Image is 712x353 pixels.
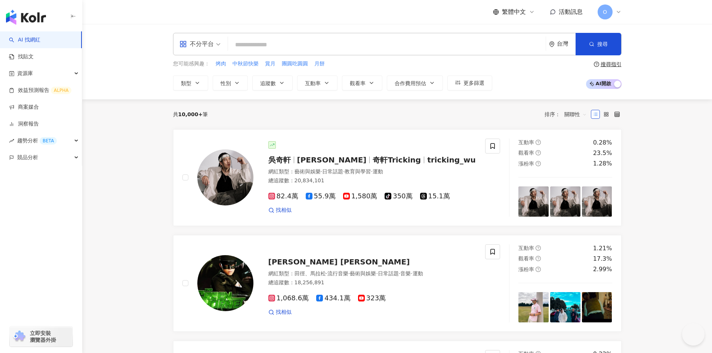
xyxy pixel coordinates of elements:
[373,168,383,174] span: 運動
[518,292,549,322] img: post-image
[295,168,321,174] span: 藝術與娛樂
[376,270,377,276] span: ·
[221,80,231,86] span: 性別
[420,192,450,200] span: 15.1萬
[342,75,382,90] button: 觀看率
[213,75,248,90] button: 性別
[594,62,599,67] span: question-circle
[276,309,292,316] span: 找相似
[268,207,292,214] a: 找相似
[282,60,308,68] span: 團圓吃圓圓
[518,150,534,156] span: 觀看率
[550,186,580,217] img: post-image
[601,61,622,67] div: 搜尋指引
[268,192,298,200] span: 82.4萬
[9,103,39,111] a: 商案媒合
[197,149,253,205] img: KOL Avatar
[297,75,337,90] button: 互動率
[413,270,423,276] span: 運動
[268,309,292,316] a: 找相似
[327,270,348,276] span: 流行音樂
[265,60,276,68] button: 賞月
[9,138,14,143] span: rise
[17,65,33,82] span: 資源庫
[268,279,477,287] div: 總追蹤數 ： 18,256,891
[593,255,612,263] div: 17.3%
[316,294,351,302] span: 434.1萬
[350,270,376,276] span: 藝術與娛樂
[371,168,372,174] span: ·
[518,161,534,167] span: 漲粉率
[173,75,208,90] button: 類型
[40,137,57,145] div: BETA
[197,255,253,311] img: KOL Avatar
[173,60,210,68] span: 您可能感興趣：
[582,186,612,217] img: post-image
[536,256,541,261] span: question-circle
[321,168,322,174] span: ·
[550,292,580,322] img: post-image
[536,140,541,145] span: question-circle
[536,150,541,155] span: question-circle
[427,155,476,164] span: tricking_wu
[306,192,336,200] span: 55.9萬
[387,75,443,90] button: 合作費用預估
[232,60,259,68] button: 中秋節快樂
[9,36,40,44] a: searchAI 找網紅
[447,75,492,90] button: 更多篩選
[682,323,705,346] iframe: Help Scout Beacon - Open
[295,270,326,276] span: 田徑、馬拉松
[9,87,71,94] a: 效益預測報告ALPHA
[576,33,621,55] button: 搜尋
[518,256,534,261] span: 觀看率
[343,168,345,174] span: ·
[593,160,612,168] div: 1.28%
[518,139,534,145] span: 互動率
[593,149,612,157] div: 23.5%
[268,270,477,278] div: 網紅類型 ：
[268,168,477,176] div: 網紅類型 ：
[181,80,191,86] span: 類型
[9,53,34,61] a: 找貼文
[268,294,309,302] span: 1,068.6萬
[395,80,426,86] span: 合作費用預估
[373,155,421,164] span: 奇軒Tricking
[411,270,412,276] span: ·
[314,60,325,68] button: 月餅
[343,192,377,200] span: 1,580萬
[603,8,607,16] span: O
[178,111,203,117] span: 10,000+
[305,80,321,86] span: 互動率
[252,75,293,90] button: 追蹤數
[593,244,612,253] div: 1.21%
[17,149,38,166] span: 競品分析
[564,108,587,120] span: 關聯性
[265,60,275,68] span: 賞月
[276,207,292,214] span: 找相似
[385,192,412,200] span: 350萬
[518,245,534,251] span: 互動率
[557,41,576,47] div: 台灣
[268,257,410,266] span: [PERSON_NAME] [PERSON_NAME]
[173,129,622,226] a: KOL Avatar吳奇軒[PERSON_NAME]奇軒Trickingtricking_wu網紅類型：藝術與娛樂·日常話題·教育與學習·運動總追蹤數：20,834,10182.4萬55.9萬1...
[518,266,534,272] span: 漲粉率
[545,108,591,120] div: 排序：
[518,186,549,217] img: post-image
[463,80,484,86] span: 更多篩選
[536,267,541,272] span: question-circle
[536,245,541,251] span: question-circle
[260,80,276,86] span: 追蹤數
[322,168,343,174] span: 日常話題
[350,80,366,86] span: 觀看率
[593,265,612,273] div: 2.99%
[593,139,612,147] div: 0.28%
[358,294,386,302] span: 323萬
[30,330,56,343] span: 立即安裝 瀏覽器外掛
[281,60,308,68] button: 團圓吃圓圓
[179,40,187,48] span: appstore
[179,38,214,50] div: 不分平台
[10,326,73,347] a: chrome extension立即安裝 瀏覽器外掛
[559,8,583,15] span: 活動訊息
